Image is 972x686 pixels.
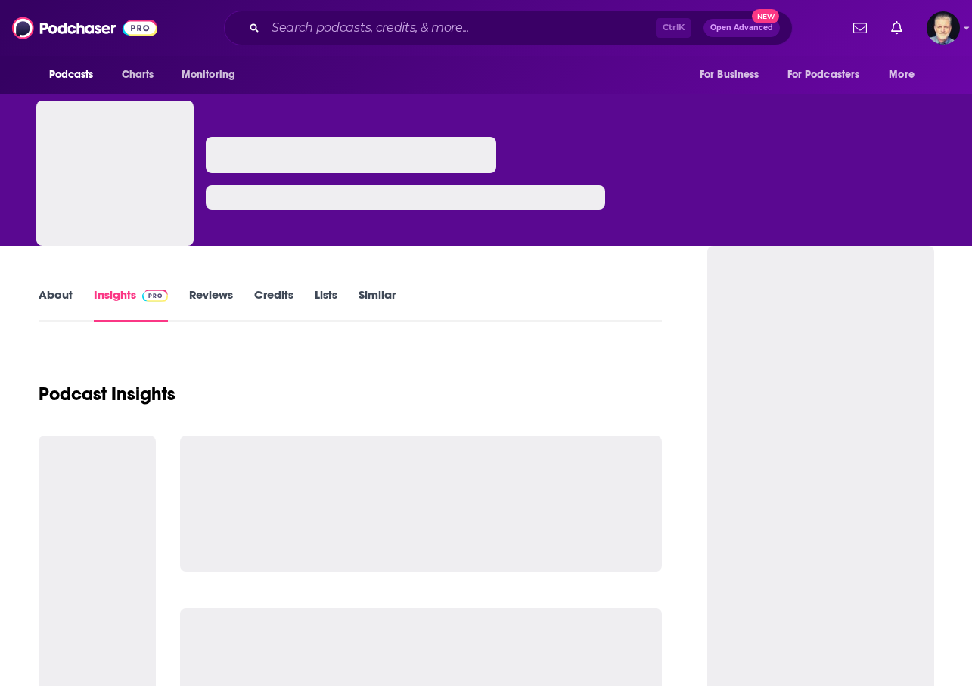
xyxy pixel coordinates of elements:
a: Charts [112,61,163,89]
span: For Podcasters [787,64,860,85]
button: open menu [171,61,255,89]
span: More [889,64,915,85]
a: About [39,287,73,322]
a: Reviews [189,287,233,322]
img: User Profile [927,11,960,45]
a: Show notifications dropdown [885,15,908,41]
span: Podcasts [49,64,94,85]
span: Logged in as JonesLiterary [927,11,960,45]
button: open menu [689,61,778,89]
a: Credits [254,287,293,322]
span: Ctrl K [656,18,691,38]
button: open menu [778,61,882,89]
span: Charts [122,64,154,85]
h1: Podcast Insights [39,383,175,405]
a: Lists [315,287,337,322]
input: Search podcasts, credits, & more... [266,16,656,40]
button: open menu [39,61,113,89]
span: New [752,9,779,23]
button: Show profile menu [927,11,960,45]
span: Monitoring [182,64,235,85]
img: Podchaser - Follow, Share and Rate Podcasts [12,14,157,42]
span: Open Advanced [710,24,773,32]
a: Similar [359,287,396,322]
button: open menu [878,61,933,89]
span: For Business [700,64,759,85]
a: InsightsPodchaser Pro [94,287,169,322]
div: Search podcasts, credits, & more... [224,11,793,45]
img: Podchaser Pro [142,290,169,302]
a: Show notifications dropdown [847,15,873,41]
button: Open AdvancedNew [703,19,780,37]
